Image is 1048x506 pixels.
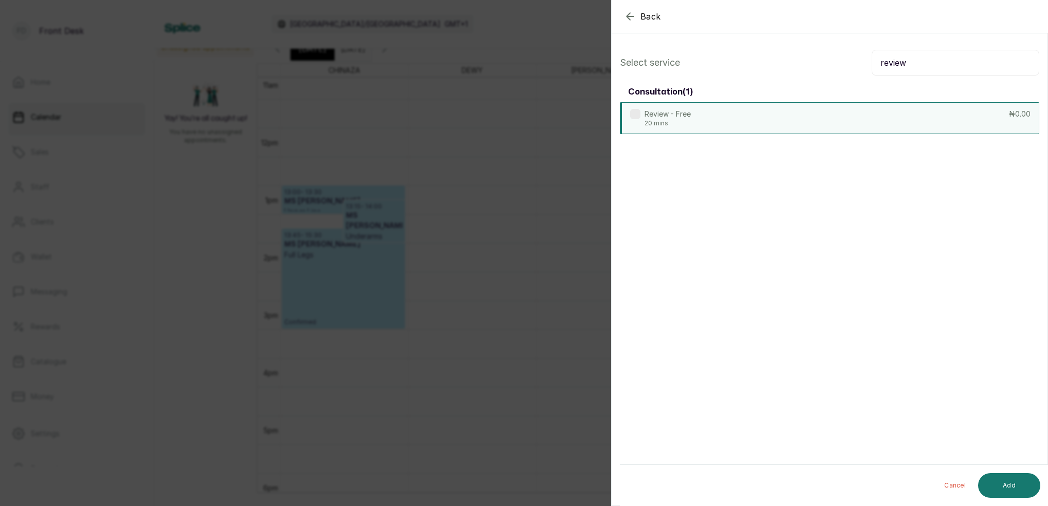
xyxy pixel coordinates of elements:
button: Back [624,10,661,23]
button: Cancel [936,473,974,498]
p: 20 mins [645,119,691,127]
p: Review - Free [645,109,691,119]
h3: consultation ( 1 ) [628,86,693,98]
span: Back [640,10,661,23]
p: Select service [620,55,680,70]
button: Add [978,473,1040,498]
p: ₦0.00 [1009,109,1031,119]
input: Search. [872,50,1039,76]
